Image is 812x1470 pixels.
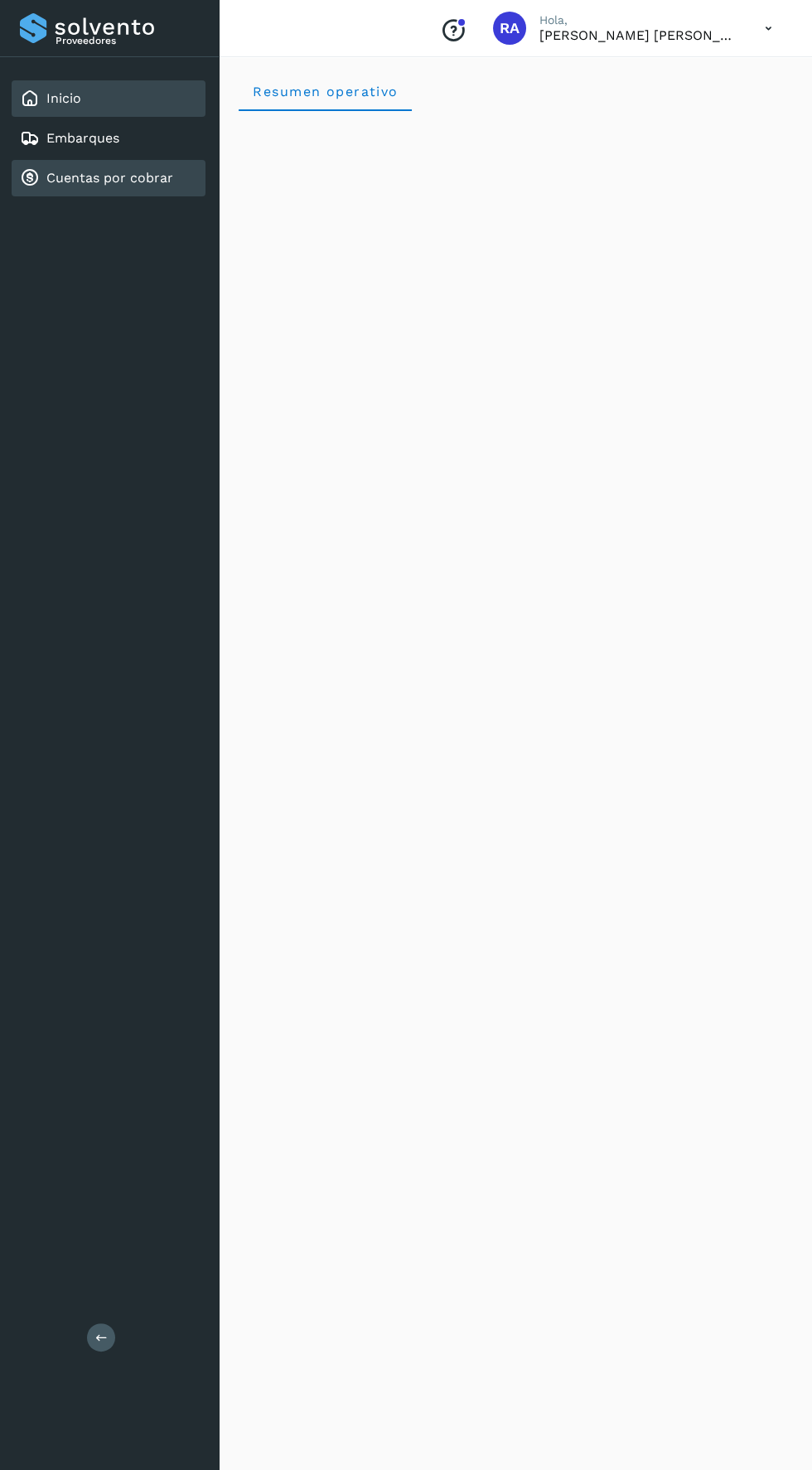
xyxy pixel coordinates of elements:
[252,84,399,99] span: Resumen operativo
[539,27,738,43] p: Raphael Argenis Rubio Becerril
[46,130,119,146] a: Embarques
[12,80,205,117] div: Inicio
[56,35,199,46] p: Proveedores
[46,170,173,186] a: Cuentas por cobrar
[539,13,738,27] p: Hola,
[12,160,205,196] div: Cuentas por cobrar
[46,90,81,106] a: Inicio
[12,120,205,157] div: Embarques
